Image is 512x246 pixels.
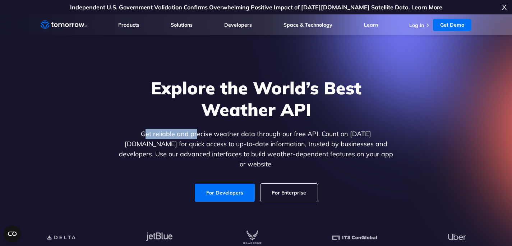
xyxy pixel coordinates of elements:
a: For Enterprise [260,184,318,202]
a: Log In [409,22,424,28]
h1: Explore the World’s Best Weather API [117,77,395,120]
a: Solutions [171,22,193,28]
a: Independent U.S. Government Validation Confirms Overwhelming Positive Impact of [DATE][DOMAIN_NAM... [70,4,442,11]
a: Home link [41,19,87,30]
a: Developers [224,22,252,28]
a: Learn [364,22,378,28]
a: For Developers [195,184,255,202]
p: Get reliable and precise weather data through our free API. Count on [DATE][DOMAIN_NAME] for quic... [117,129,395,169]
button: Open CMP widget [4,225,21,242]
a: Space & Technology [283,22,332,28]
a: Products [118,22,139,28]
a: Get Demo [433,19,471,31]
